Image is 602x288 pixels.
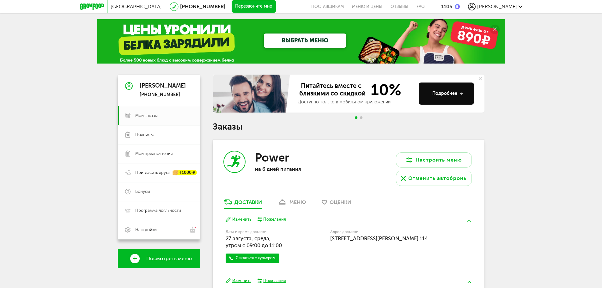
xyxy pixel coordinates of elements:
[146,256,192,261] span: Посмотреть меню
[289,199,306,205] div: меню
[298,82,367,98] span: Питайтесь вместе с близкими со скидкой
[118,182,200,201] a: Бонусы
[234,199,262,205] div: Доставки
[455,4,460,9] img: bonus_b.cdccf46.png
[221,199,265,209] a: Доставки
[135,189,150,194] span: Бонусы
[226,217,251,223] button: Изменить
[330,199,351,205] span: Оценки
[319,199,354,209] a: Оценки
[467,220,471,222] img: arrow-up-green.5eb5f82.svg
[118,106,200,125] a: Мои заказы
[135,208,181,213] span: Программа лояльности
[173,170,197,175] div: +1000 ₽
[118,163,200,182] a: Пригласить друга +1000 ₽
[367,82,401,98] span: 10%
[360,116,362,119] span: Go to slide 2
[118,125,200,144] a: Подписка
[226,254,279,263] a: Связаться с курьером
[140,92,186,98] div: [PHONE_NUMBER]
[255,151,289,164] h3: Power
[111,3,162,9] span: [GEOGRAPHIC_DATA]
[330,235,428,242] span: [STREET_ADDRESS][PERSON_NAME] 114
[396,152,472,168] button: Настроить меню
[275,199,309,209] a: меню
[213,75,292,113] img: family-banner.579af9d.jpg
[118,220,200,239] a: Настройки
[355,116,357,119] span: Go to slide 1
[263,278,286,284] div: Пожелания
[258,217,286,222] button: Пожелания
[298,99,414,105] div: Доступно только в мобильном приложении
[135,113,158,119] span: Мои заказы
[226,230,298,234] label: Дата и время доставки
[135,132,155,138] span: Подписка
[419,83,474,105] button: Подробнее
[118,249,200,268] a: Посмотреть меню
[264,34,346,48] a: ВЫБРАТЬ МЕНЮ
[213,123,484,131] h1: Заказы
[118,201,200,220] a: Программа лояльности
[118,144,200,163] a: Мои предпочтения
[180,3,225,9] a: [PHONE_NUMBER]
[477,3,517,9] span: [PERSON_NAME]
[226,235,282,248] span: 27 августа, среда, утром c 09:00 до 11:00
[255,166,337,172] p: на 6 дней питания
[226,278,251,284] button: Изменить
[135,227,157,233] span: Настройки
[432,90,463,97] div: Подробнее
[263,217,286,222] div: Пожелания
[140,83,186,89] div: [PERSON_NAME]
[258,278,286,284] button: Пожелания
[467,281,471,283] img: arrow-up-green.5eb5f82.svg
[408,175,466,182] div: Отменить автобронь
[330,230,448,234] label: Адрес доставки
[232,0,276,13] button: Перезвоните мне
[441,3,452,9] div: 1105
[396,171,472,186] button: Отменить автобронь
[135,170,170,175] span: Пригласить друга
[135,151,173,156] span: Мои предпочтения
